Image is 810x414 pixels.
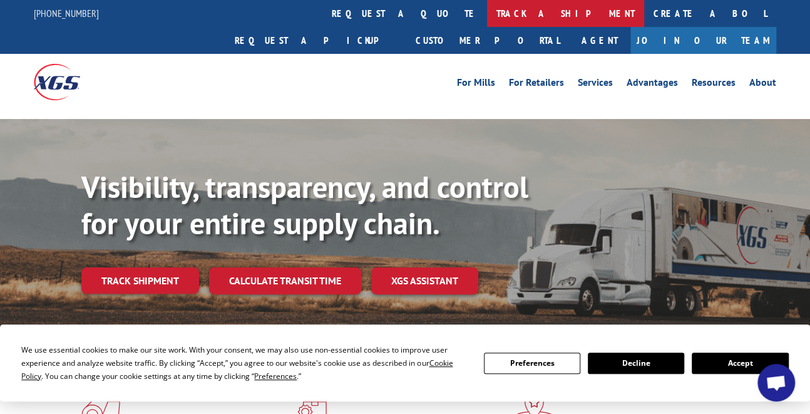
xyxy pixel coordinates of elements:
a: Join Our Team [630,27,776,54]
div: We use essential cookies to make our site work. With your consent, we may also use non-essential ... [21,343,468,383]
a: Calculate transit time [209,267,361,294]
button: Accept [692,353,788,374]
a: Request a pickup [225,27,406,54]
button: Preferences [484,353,580,374]
a: Resources [692,78,736,91]
span: Preferences [254,371,297,381]
a: XGS ASSISTANT [371,267,478,294]
a: Customer Portal [406,27,569,54]
a: Agent [569,27,630,54]
a: [PHONE_NUMBER] [34,7,99,19]
a: Advantages [627,78,678,91]
a: About [749,78,776,91]
a: Open chat [757,364,795,401]
button: Decline [588,353,684,374]
a: Services [578,78,613,91]
a: For Retailers [509,78,564,91]
b: Visibility, transparency, and control for your entire supply chain. [81,167,528,242]
a: Track shipment [81,267,199,294]
a: For Mills [457,78,495,91]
